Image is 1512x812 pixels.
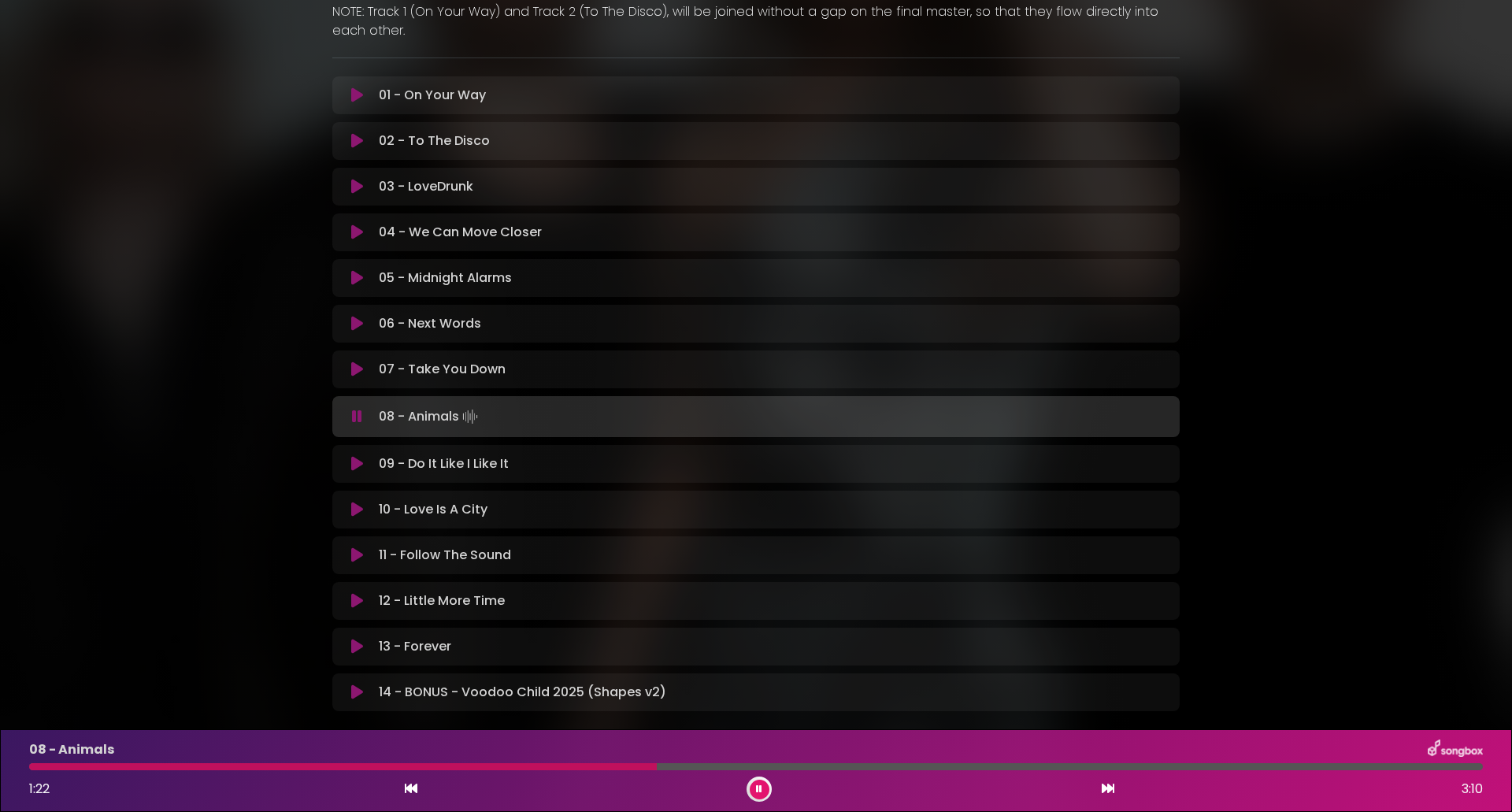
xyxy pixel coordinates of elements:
p: 06 - Next Words [379,314,481,333]
p: 08 - Animals [379,406,481,428]
p: 04 - We Can Move Closer [379,223,542,242]
p: 08 - Animals [29,740,114,759]
p: 12 - Little More Time [379,591,505,610]
p: 10 - Love Is A City [379,500,487,519]
p: 14 - BONUS - Voodoo Child 2025 (Shapes v2) [379,683,666,702]
p: 13 - Forever [379,637,451,656]
p: NOTE: Track 1 (On Your Way) and Track 2 (To The Disco), will be joined without a gap on the final... [332,2,1180,40]
p: 01 - On Your Way [379,86,486,105]
p: 03 - LoveDrunk [379,177,473,196]
p: 09 - Do It Like I Like It [379,454,509,473]
img: waveform4.gif [459,406,481,428]
img: songbox-logo-white.png [1428,740,1483,760]
p: 11 - Follow The Sound [379,546,511,565]
p: 02 - To The Disco [379,132,490,150]
p: 07 - Take You Down [379,360,506,379]
p: 05 - Midnight Alarms [379,269,512,287]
